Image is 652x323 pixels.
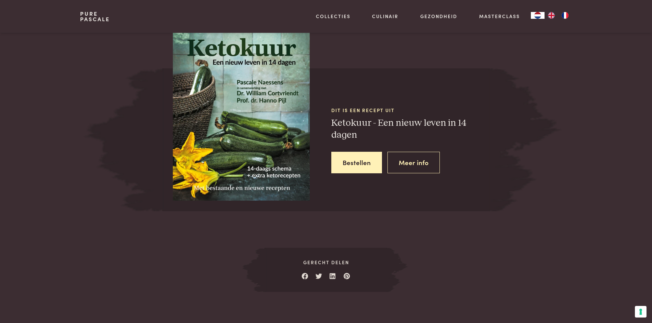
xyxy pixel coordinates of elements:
[545,12,572,19] ul: Language list
[331,117,490,141] h3: Ketokuur - Een nieuw leven in 14 dagen
[635,306,647,318] button: Uw voorkeuren voor toestemming voor trackingtechnologieën
[420,13,457,20] a: Gezondheid
[387,152,440,173] a: Meer info
[331,107,490,114] span: Dit is een recept uit
[558,12,572,19] a: FR
[331,152,382,173] a: Bestellen
[531,12,545,19] a: NL
[531,12,545,19] div: Language
[316,13,350,20] a: Collecties
[545,12,558,19] a: EN
[531,12,572,19] aside: Language selected: Nederlands
[80,11,110,22] a: PurePascale
[372,13,398,20] a: Culinair
[479,13,520,20] a: Masterclass
[265,259,387,266] span: Gerecht delen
